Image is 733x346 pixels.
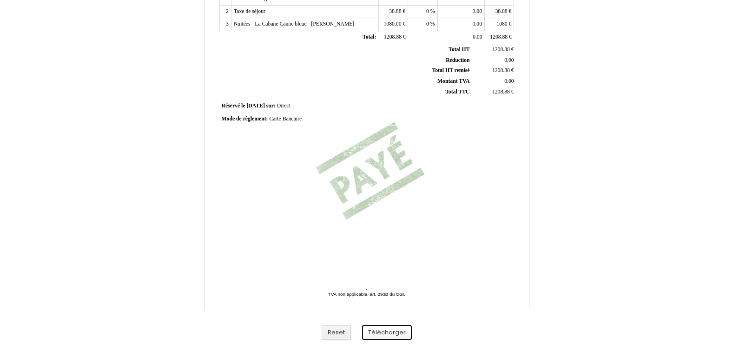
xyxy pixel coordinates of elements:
span: Total HT [449,47,469,53]
span: [DATE] [246,103,264,109]
span: 0.00 [473,8,482,14]
span: 38.88 [389,8,401,14]
td: € [485,18,514,31]
td: € [378,5,408,18]
span: Direct [277,103,291,109]
span: 38.88 [495,8,507,14]
span: 1208.88 [492,89,510,95]
span: Carte Bancaire [269,116,302,122]
td: € [471,45,515,55]
span: Taxe de séjour [234,8,265,14]
span: Total HT remisé [432,67,469,73]
span: 1080.00 [383,21,401,27]
span: Nuitées - La Cabane Canne bleue - [PERSON_NAME] [234,21,354,27]
td: % [408,5,437,18]
td: % [408,18,437,31]
span: Montant TVA [437,78,469,84]
span: 1208.88 [490,34,508,40]
span: 1208.88 [492,47,510,53]
td: € [485,31,514,44]
span: 0,00 [504,57,514,63]
button: Télécharger [362,325,412,340]
span: Total TTC [445,89,469,95]
span: Mode de règlement: [222,116,268,122]
span: 1080 [496,21,507,27]
span: Total: [363,34,376,40]
td: € [471,66,515,76]
td: € [378,31,408,44]
span: sur: [266,103,276,109]
span: Réduction [446,57,469,63]
span: 0 [426,21,429,27]
span: 0.00 [473,34,482,40]
span: TVA non applicable, art. 293B du CGI. [328,292,405,297]
span: 0.00 [473,21,482,27]
span: 1208.88 [384,34,402,40]
span: - [366,286,367,292]
td: 2 [219,5,231,18]
button: Reset [322,325,351,340]
span: 0.00 [504,78,514,84]
span: Réservé le [222,103,245,109]
td: € [471,86,515,97]
span: 0 [426,8,429,14]
td: 3 [219,18,231,31]
td: € [485,5,514,18]
td: € [378,18,408,31]
span: 1208.88 [492,67,510,73]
